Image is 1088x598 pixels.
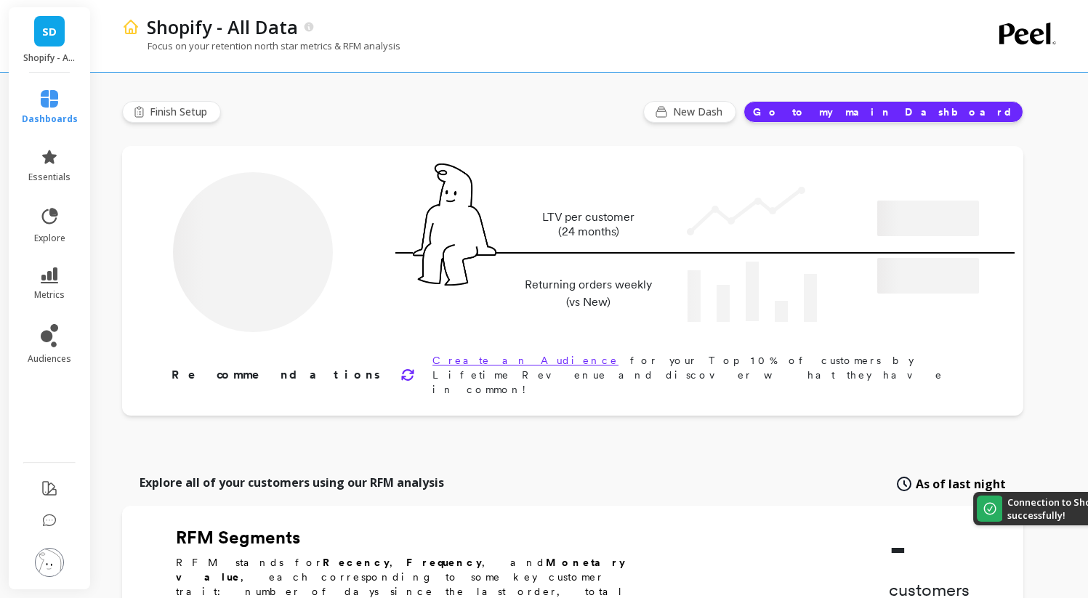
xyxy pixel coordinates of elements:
[42,23,57,40] span: SD
[853,496,1031,522] p: Connection to Shopify was updated successfully!
[122,101,221,123] button: Finish Setup
[22,113,78,125] span: dashboards
[406,557,482,568] b: Frequency
[413,163,496,286] img: pal seatted on line
[323,557,390,568] b: Recency
[23,52,76,64] p: Shopify - All Data
[34,233,65,244] span: explore
[28,171,70,183] span: essentials
[122,39,400,52] p: Focus on your retention north star metrics & RFM analysis
[916,475,1006,493] span: As of last night
[172,366,383,384] p: Recommendations
[520,210,656,239] p: LTV per customer (24 months)
[28,353,71,365] span: audiences
[147,15,298,39] p: Shopify - All Data
[520,276,656,311] p: Returning orders weekly (vs New)
[122,18,140,36] img: header icon
[744,101,1023,123] button: Go to my main Dashboard
[150,105,211,119] span: Finish Setup
[432,353,977,397] p: for your Top 10% of customers by Lifetime Revenue and discover what they have in common!
[176,526,670,549] h2: RFM Segments
[889,526,970,570] p: -
[35,548,64,577] img: profile picture
[34,289,65,301] span: metrics
[673,105,727,119] span: New Dash
[432,355,618,366] a: Create an Audience
[643,101,736,123] button: New Dash
[140,474,444,491] p: Explore all of your customers using our RFM analysis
